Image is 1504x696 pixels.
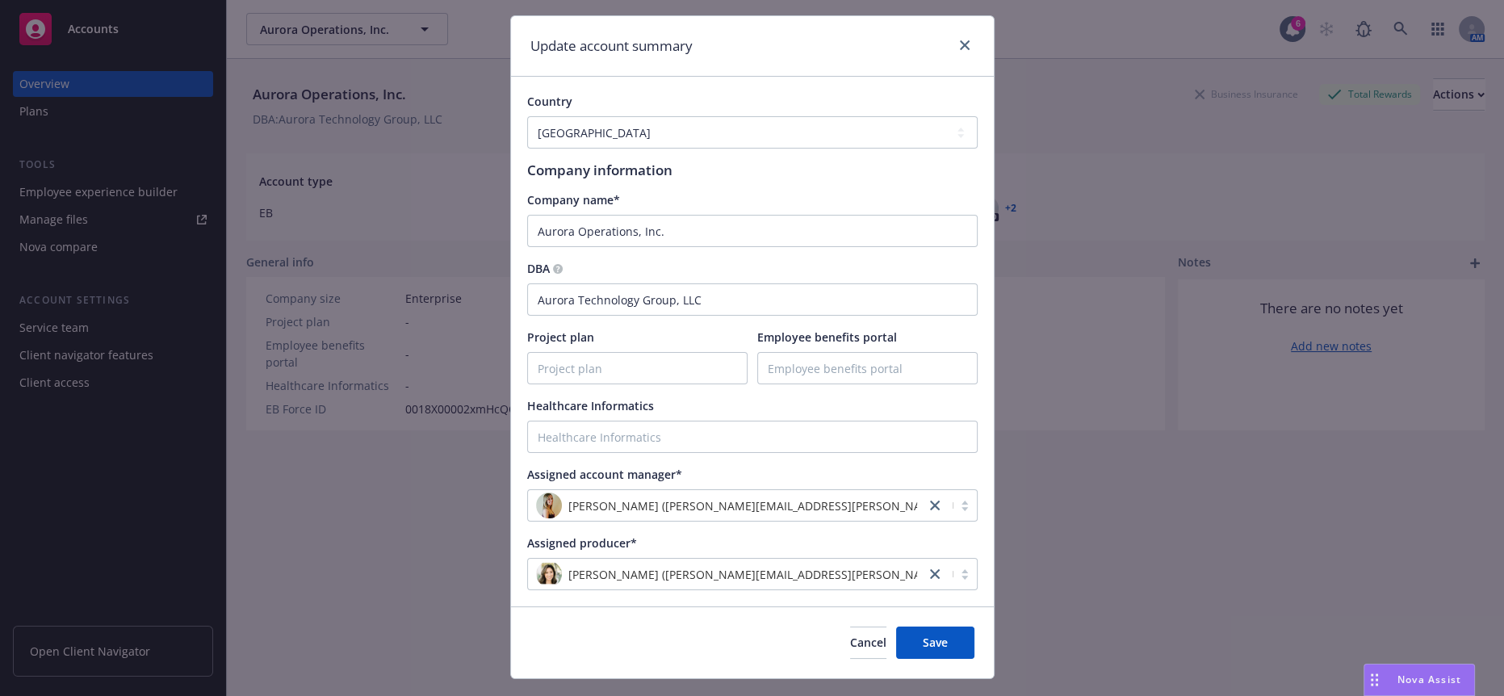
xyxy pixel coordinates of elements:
[527,192,620,208] span: Company name*
[536,493,917,518] span: photo[PERSON_NAME] ([PERSON_NAME][EMAIL_ADDRESS][PERSON_NAME][DOMAIN_NAME])
[850,627,886,659] button: Cancel
[528,421,977,452] input: Healthcare Informatics
[536,493,562,518] img: photo
[527,261,550,276] span: DBA
[1364,664,1475,696] button: Nova Assist
[536,561,562,587] img: photo
[925,564,945,584] a: close
[1397,673,1461,686] span: Nova Assist
[527,398,654,413] span: Healthcare Informatics
[528,353,747,384] input: Project plan
[757,329,897,345] span: Employee benefits portal
[527,467,682,482] span: Assigned account manager*
[850,635,886,650] span: Cancel
[527,94,572,109] span: Country
[536,561,917,587] span: photo[PERSON_NAME] ([PERSON_NAME][EMAIL_ADDRESS][PERSON_NAME][DOMAIN_NAME])
[955,36,974,55] a: close
[896,627,974,659] button: Save
[568,497,1038,514] span: [PERSON_NAME] ([PERSON_NAME][EMAIL_ADDRESS][PERSON_NAME][DOMAIN_NAME])
[527,535,637,551] span: Assigned producer*
[568,566,1038,583] span: [PERSON_NAME] ([PERSON_NAME][EMAIL_ADDRESS][PERSON_NAME][DOMAIN_NAME])
[527,283,978,316] input: DBA
[527,161,978,178] h1: Company information
[530,36,693,57] h1: Update account summary
[527,215,978,247] input: Company name
[758,353,977,384] input: Employee benefits portal
[925,496,945,515] a: close
[923,635,948,650] span: Save
[527,329,594,345] span: Project plan
[1364,665,1385,695] div: Drag to move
